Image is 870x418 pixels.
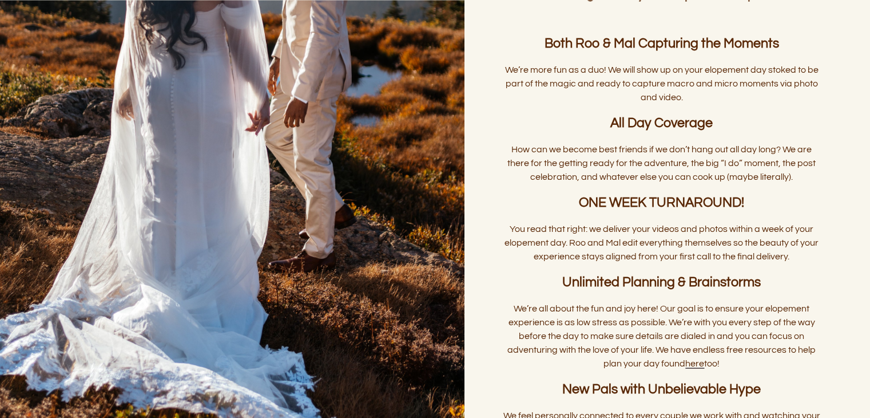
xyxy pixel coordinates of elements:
a: here [685,359,704,368]
strong: ONE WEEK TURNAROUND! [579,196,744,210]
strong: Both Roo & Mal Capturing the Moments [545,37,779,50]
strong: All Day Coverage [610,116,713,130]
span: too! [704,359,720,368]
span: We’re all about the fun and joy here! Our goal is to ensure your elopement experience is as low s... [507,304,817,368]
span: You read that right: we deliver your videos and photos within a week of your elopement day. Roo a... [504,224,820,261]
strong: New Pals with Unbelievable Hype [562,382,761,396]
span: We’re more fun as a duo! We will show up on your elopement day stoked to be part of the magic and... [505,65,820,102]
strong: Unlimited Planning & Brainstorms [562,275,761,289]
span: How can we become best friends if we don’t hang out all day long? We are there for the getting re... [507,145,817,182]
